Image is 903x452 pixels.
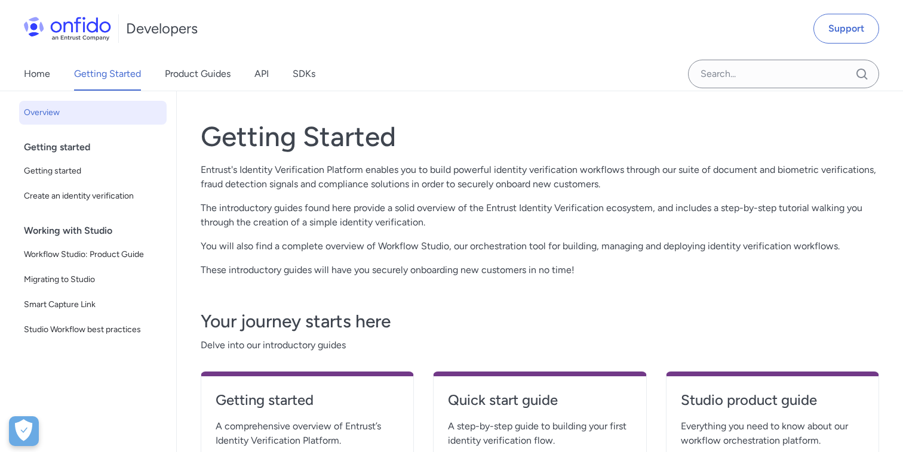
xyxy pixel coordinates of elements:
[201,163,879,191] p: Entrust's Identity Verification Platform enables you to build powerful identity verification work...
[254,57,269,91] a: API
[24,164,162,178] span: Getting started
[216,391,399,419] a: Getting started
[24,106,162,120] span: Overview
[165,57,231,91] a: Product Guides
[448,391,631,419] a: Quick start guide
[201,263,879,277] p: These introductory guides will have you securely onboarding new customers in no time!
[688,60,879,88] input: Onfido search input field
[201,338,879,352] span: Delve into our introductory guides
[813,14,879,44] a: Support
[24,323,162,337] span: Studio Workflow best practices
[19,268,167,292] a: Migrating to Studio
[19,159,167,183] a: Getting started
[19,293,167,317] a: Smart Capture Link
[19,101,167,125] a: Overview
[24,189,162,203] span: Create an identity verification
[201,309,879,333] h3: Your journey starts here
[24,298,162,312] span: Smart Capture Link
[9,416,39,446] button: Open Preferences
[24,219,171,243] div: Working with Studio
[216,419,399,448] span: A comprehensive overview of Entrust’s Identity Verification Platform.
[24,273,162,287] span: Migrating to Studio
[681,419,864,448] span: Everything you need to know about our workflow orchestration platform.
[201,239,879,253] p: You will also find a complete overview of Workflow Studio, our orchestration tool for building, m...
[681,391,864,419] a: Studio product guide
[126,19,198,38] h1: Developers
[24,17,111,41] img: Onfido Logo
[74,57,141,91] a: Getting Started
[201,120,879,153] h1: Getting Started
[19,243,167,267] a: Workflow Studio: Product Guide
[293,57,315,91] a: SDKs
[19,184,167,208] a: Create an identity verification
[24,57,50,91] a: Home
[448,391,631,410] h4: Quick start guide
[24,135,171,159] div: Getting started
[681,391,864,410] h4: Studio product guide
[448,419,631,448] span: A step-by-step guide to building your first identity verification flow.
[24,247,162,262] span: Workflow Studio: Product Guide
[19,318,167,342] a: Studio Workflow best practices
[216,391,399,410] h4: Getting started
[201,201,879,230] p: The introductory guides found here provide a solid overview of the Entrust Identity Verification ...
[9,416,39,446] div: Cookie Preferences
